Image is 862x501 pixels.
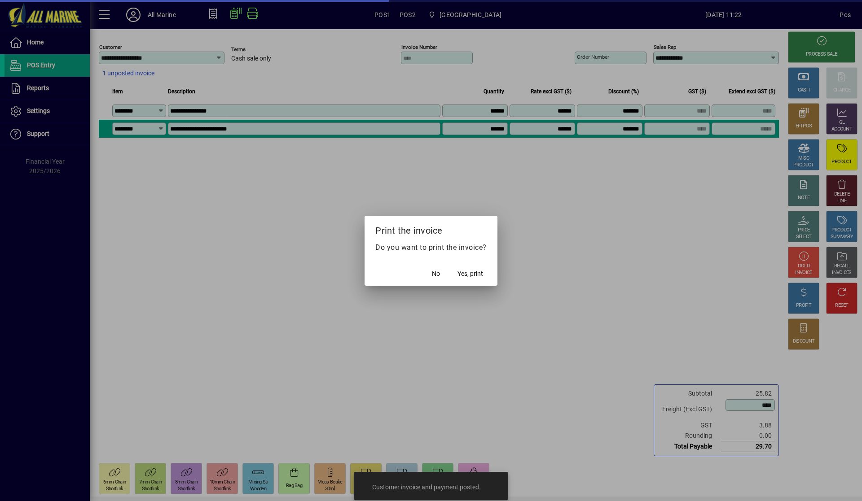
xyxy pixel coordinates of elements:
[432,269,440,279] span: No
[454,266,487,282] button: Yes, print
[375,242,487,253] p: Do you want to print the invoice?
[422,266,450,282] button: No
[365,216,497,242] h2: Print the invoice
[457,269,483,279] span: Yes, print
